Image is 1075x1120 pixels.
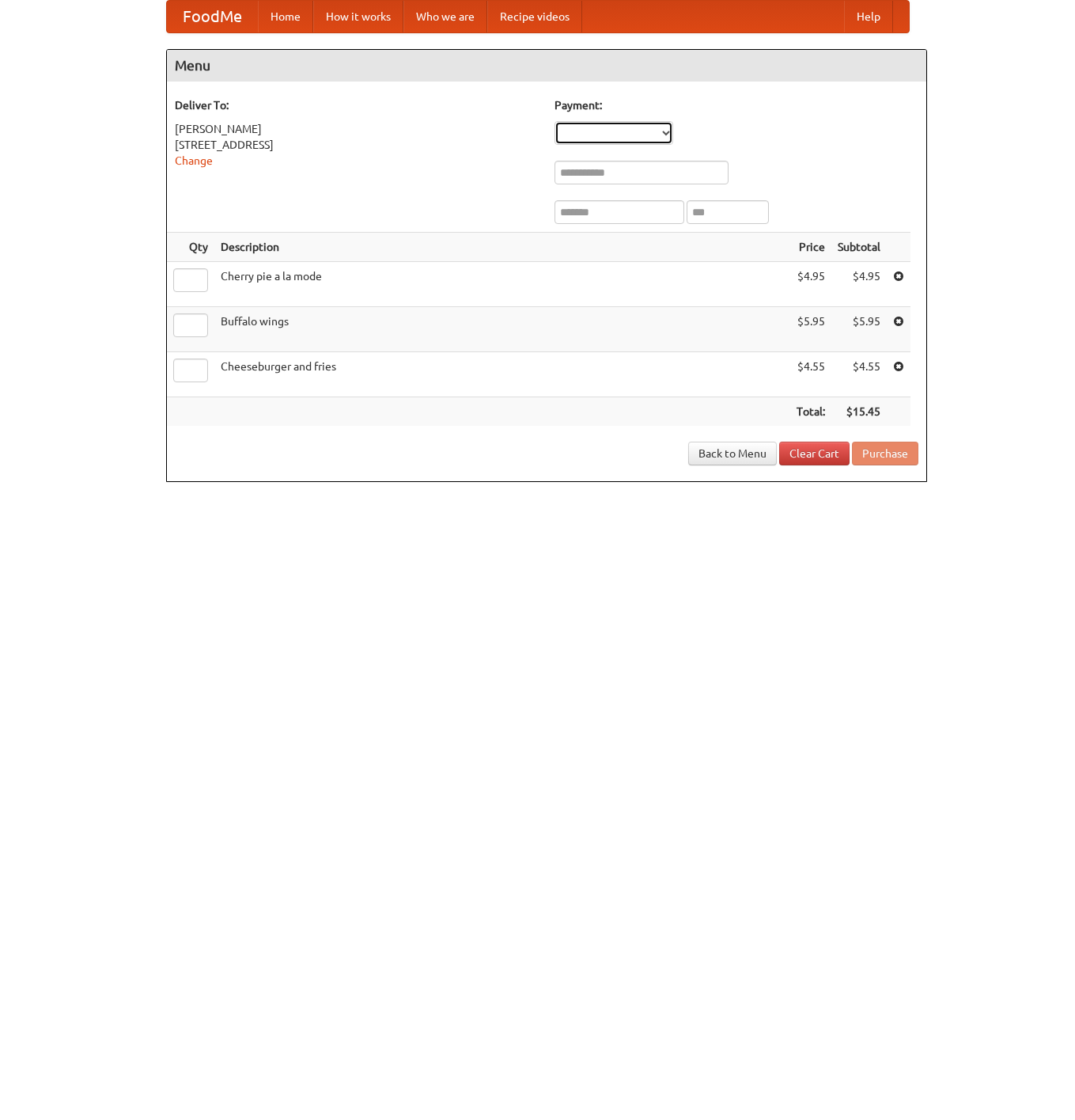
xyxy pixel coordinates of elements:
[844,1,893,32] a: Help
[175,121,539,137] div: [PERSON_NAME]
[167,233,214,262] th: Qty
[831,352,887,397] td: $4.55
[790,233,831,262] th: Price
[175,137,539,153] div: [STREET_ADDRESS]
[214,262,790,307] td: Cherry pie a la mode
[555,97,918,113] h5: Payment:
[831,233,887,262] th: Subtotal
[175,154,213,167] a: Change
[790,397,831,427] th: Total:
[831,262,887,307] td: $4.95
[403,1,487,32] a: Who we are
[852,442,918,465] button: Purchase
[487,1,582,32] a: Recipe videos
[688,442,777,465] a: Back to Menu
[779,442,850,465] a: Clear Cart
[214,233,790,262] th: Description
[831,307,887,352] td: $5.95
[214,307,790,352] td: Buffalo wings
[790,262,831,307] td: $4.95
[167,50,926,82] h4: Menu
[175,97,539,113] h5: Deliver To:
[214,352,790,397] td: Cheeseburger and fries
[790,352,831,397] td: $4.55
[790,307,831,352] td: $5.95
[167,1,258,32] a: FoodMe
[313,1,403,32] a: How it works
[831,397,887,427] th: $15.45
[258,1,313,32] a: Home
